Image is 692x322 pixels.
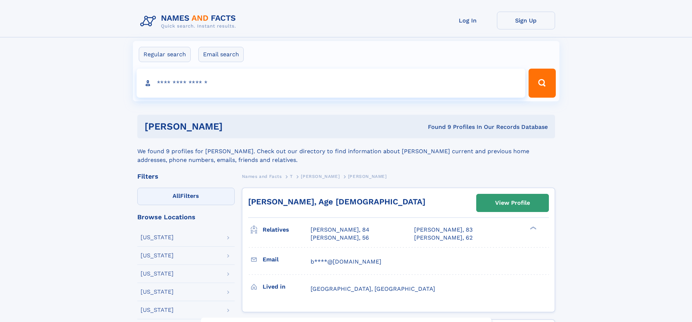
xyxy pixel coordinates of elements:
[414,226,473,234] a: [PERSON_NAME], 83
[137,214,235,220] div: Browse Locations
[325,123,548,131] div: Found 9 Profiles In Our Records Database
[137,138,555,164] div: We found 9 profiles for [PERSON_NAME]. Check out our directory to find information about [PERSON_...
[137,12,242,31] img: Logo Names and Facts
[497,12,555,29] a: Sign Up
[528,226,537,231] div: ❯
[348,174,387,179] span: [PERSON_NAME]
[290,174,293,179] span: T
[263,281,311,293] h3: Lived in
[141,253,174,258] div: [US_STATE]
[242,172,282,181] a: Names and Facts
[301,174,340,179] span: [PERSON_NAME]
[141,307,174,313] div: [US_STATE]
[311,226,369,234] a: [PERSON_NAME], 84
[311,234,369,242] a: [PERSON_NAME], 56
[263,224,311,236] h3: Relatives
[137,188,235,205] label: Filters
[141,289,174,295] div: [US_STATE]
[145,122,325,131] h1: [PERSON_NAME]
[263,253,311,266] h3: Email
[301,172,340,181] a: [PERSON_NAME]
[477,194,549,212] a: View Profile
[439,12,497,29] a: Log In
[141,271,174,277] div: [US_STATE]
[529,69,555,98] button: Search Button
[137,69,526,98] input: search input
[139,47,191,62] label: Regular search
[495,195,530,211] div: View Profile
[248,197,425,206] a: [PERSON_NAME], Age [DEMOGRAPHIC_DATA]
[414,234,473,242] a: [PERSON_NAME], 62
[198,47,244,62] label: Email search
[137,173,235,180] div: Filters
[141,235,174,240] div: [US_STATE]
[290,172,293,181] a: T
[173,192,180,199] span: All
[311,285,435,292] span: [GEOGRAPHIC_DATA], [GEOGRAPHIC_DATA]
